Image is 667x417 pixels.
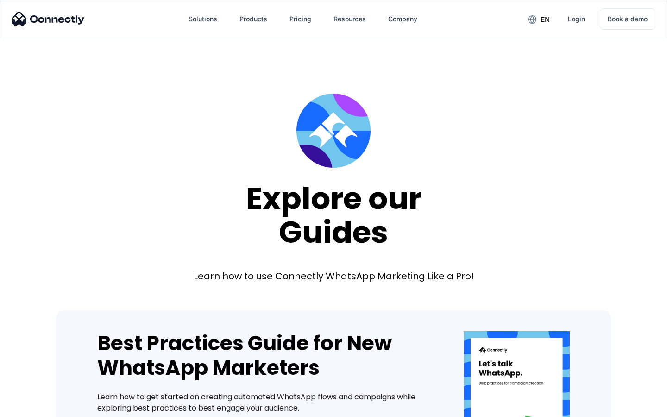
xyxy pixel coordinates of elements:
[282,8,319,30] a: Pricing
[541,13,550,26] div: en
[326,8,373,30] div: Resources
[189,13,217,25] div: Solutions
[97,392,436,414] div: Learn how to get started on creating automated WhatsApp flows and campaigns while exploring best ...
[381,8,425,30] div: Company
[521,12,557,26] div: en
[239,13,267,25] div: Products
[12,12,85,26] img: Connectly Logo
[246,182,422,249] div: Explore our Guides
[9,401,56,414] aside: Language selected: English
[289,13,311,25] div: Pricing
[194,270,474,283] div: Learn how to use Connectly WhatsApp Marketing Like a Pro!
[232,8,275,30] div: Products
[333,13,366,25] div: Resources
[19,401,56,414] ul: Language list
[97,331,436,380] div: Best Practices Guide for New WhatsApp Marketers
[560,8,592,30] a: Login
[600,8,655,30] a: Book a demo
[568,13,585,25] div: Login
[181,8,225,30] div: Solutions
[388,13,417,25] div: Company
